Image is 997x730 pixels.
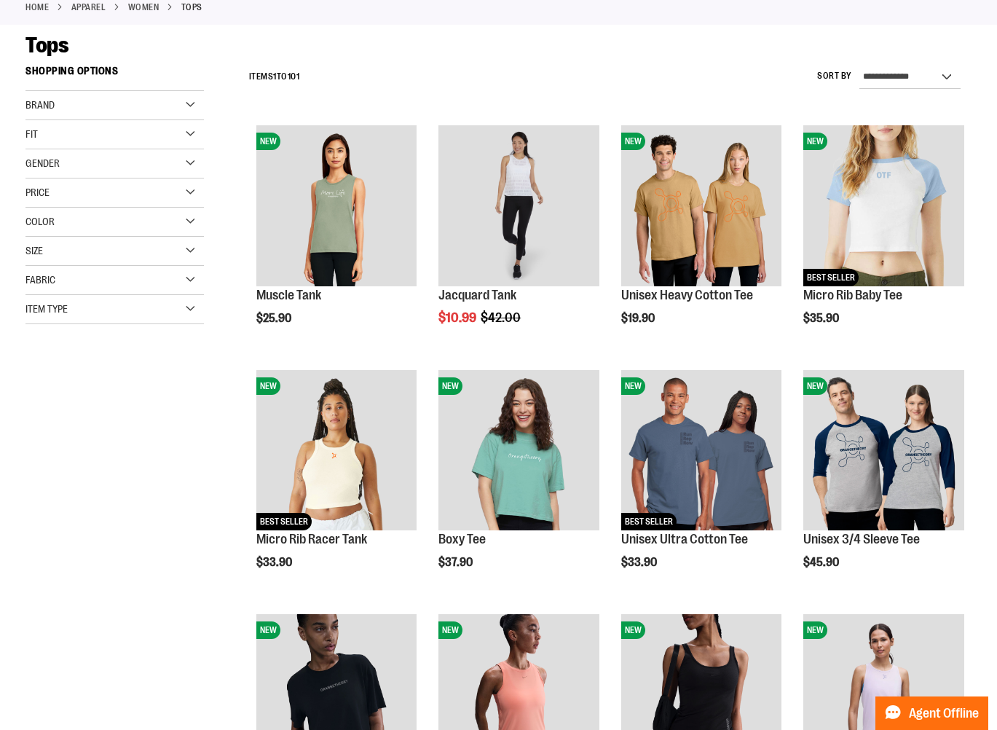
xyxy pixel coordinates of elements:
[803,312,841,325] span: $35.90
[249,363,425,606] div: product
[25,128,38,140] span: Fit
[803,377,827,395] span: NEW
[25,33,68,58] span: Tops
[438,621,462,639] span: NEW
[438,125,599,289] a: Front view of Jacquard Tank
[438,532,486,546] a: Boxy Tee
[803,125,964,289] a: Micro Rib Baby TeeNEWBEST SELLER
[25,245,43,256] span: Size
[249,118,425,361] div: product
[803,370,964,533] a: Unisex 3/4 Sleeve TeeNEW
[875,696,988,730] button: Agent Offline
[431,363,607,606] div: product
[803,532,920,546] a: Unisex 3/4 Sleeve Tee
[614,363,789,606] div: product
[25,274,55,286] span: Fabric
[438,125,599,286] img: Front view of Jacquard Tank
[256,133,280,150] span: NEW
[438,310,478,325] span: $10.99
[256,370,417,531] img: Micro Rib Racer Tank
[621,125,782,289] a: Unisex Heavy Cotton TeeNEW
[25,216,55,227] span: Color
[803,133,827,150] span: NEW
[25,1,49,14] a: Home
[438,377,462,395] span: NEW
[249,66,300,88] h2: Items to
[256,125,417,286] img: Muscle Tank
[256,556,294,569] span: $33.90
[621,370,782,531] img: Unisex Ultra Cotton Tee
[796,363,972,606] div: product
[621,133,645,150] span: NEW
[481,310,523,325] span: $42.00
[128,1,159,14] a: WOMEN
[438,370,599,533] a: Boxy TeeNEW
[803,269,859,286] span: BEST SELLER
[438,288,516,302] a: Jacquard Tank
[438,370,599,531] img: Boxy Tee
[256,621,280,639] span: NEW
[256,377,280,395] span: NEW
[25,303,68,315] span: Item Type
[256,312,293,325] span: $25.90
[181,1,202,14] strong: Tops
[438,556,475,569] span: $37.90
[796,118,972,361] div: product
[621,125,782,286] img: Unisex Heavy Cotton Tee
[909,707,979,721] span: Agent Offline
[25,58,204,91] strong: Shopping Options
[256,370,417,533] a: Micro Rib Racer TankNEWBEST SELLER
[621,288,753,302] a: Unisex Heavy Cotton Tee
[614,118,789,361] div: product
[803,288,902,302] a: Micro Rib Baby Tee
[256,513,312,530] span: BEST SELLER
[71,1,106,14] a: APPAREL
[256,125,417,289] a: Muscle TankNEW
[621,377,645,395] span: NEW
[621,621,645,639] span: NEW
[621,370,782,533] a: Unisex Ultra Cotton TeeNEWBEST SELLER
[817,70,852,82] label: Sort By
[803,370,964,531] img: Unisex 3/4 Sleeve Tee
[273,71,277,82] span: 1
[256,288,321,302] a: Muscle Tank
[256,532,367,546] a: Micro Rib Racer Tank
[25,157,60,169] span: Gender
[288,71,300,82] span: 101
[621,556,659,569] span: $33.90
[803,556,841,569] span: $45.90
[621,532,748,546] a: Unisex Ultra Cotton Tee
[431,118,607,361] div: product
[803,621,827,639] span: NEW
[621,513,677,530] span: BEST SELLER
[25,99,55,111] span: Brand
[621,312,657,325] span: $19.90
[803,125,964,286] img: Micro Rib Baby Tee
[25,187,50,198] span: Price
